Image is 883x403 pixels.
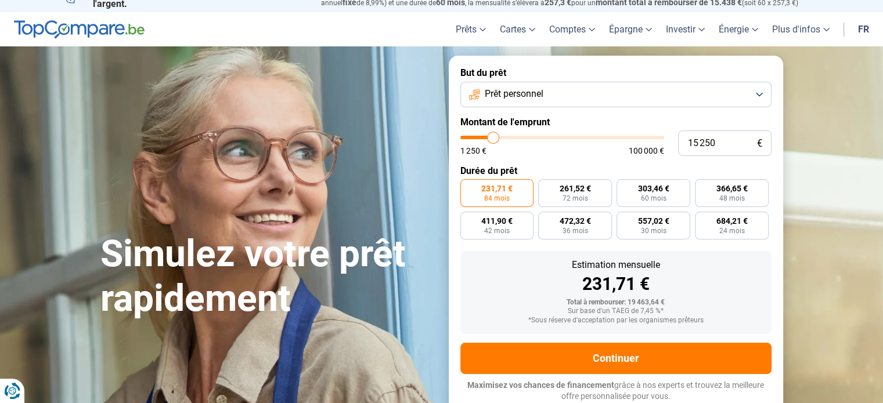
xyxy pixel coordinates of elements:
[449,12,493,46] a: Prêts
[560,184,591,193] span: 261,52 €
[100,232,435,321] h1: Simulez votre prêt rapidement
[563,195,588,202] span: 72 mois
[563,227,588,234] span: 36 mois
[460,82,772,107] button: Prêt personnel
[460,117,772,128] label: Montant de l'emprunt
[484,227,510,234] span: 42 mois
[765,12,837,46] a: Plus d'infos
[460,147,486,155] span: 1 250 €
[659,12,712,46] a: Investir
[460,343,772,374] button: Continuer
[481,217,513,225] span: 411,90 €
[470,307,762,315] div: Sur base d'un TAEG de 7,45 %*
[467,380,614,390] span: Maximisez vos chances de financement
[470,317,762,325] div: *Sous réserve d'acceptation par les organismes prêteurs
[719,227,745,234] span: 24 mois
[460,165,772,176] label: Durée du prêt
[719,195,745,202] span: 48 mois
[638,184,669,193] span: 303,46 €
[485,88,543,100] span: Prêt personnel
[481,184,513,193] span: 231,71 €
[716,184,748,193] span: 366,65 €
[641,195,666,202] span: 60 mois
[460,380,772,402] p: grâce à nos experts et trouvez la meilleure offre personnalisée pour vous.
[460,67,772,78] label: But du prêt
[470,299,762,307] div: Total à rembourser: 19 463,64 €
[484,195,510,202] span: 84 mois
[470,260,762,270] div: Estimation mensuelle
[560,217,591,225] span: 472,32 €
[851,12,876,46] a: fr
[641,227,666,234] span: 30 mois
[602,12,659,46] a: Épargne
[716,217,748,225] span: 684,21 €
[712,12,765,46] a: Énergie
[14,20,145,39] img: TopCompare
[470,275,762,293] div: 231,71 €
[757,139,762,148] span: €
[542,12,602,46] a: Comptes
[629,147,664,155] span: 100 000 €
[493,12,542,46] a: Cartes
[638,217,669,225] span: 557,02 €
